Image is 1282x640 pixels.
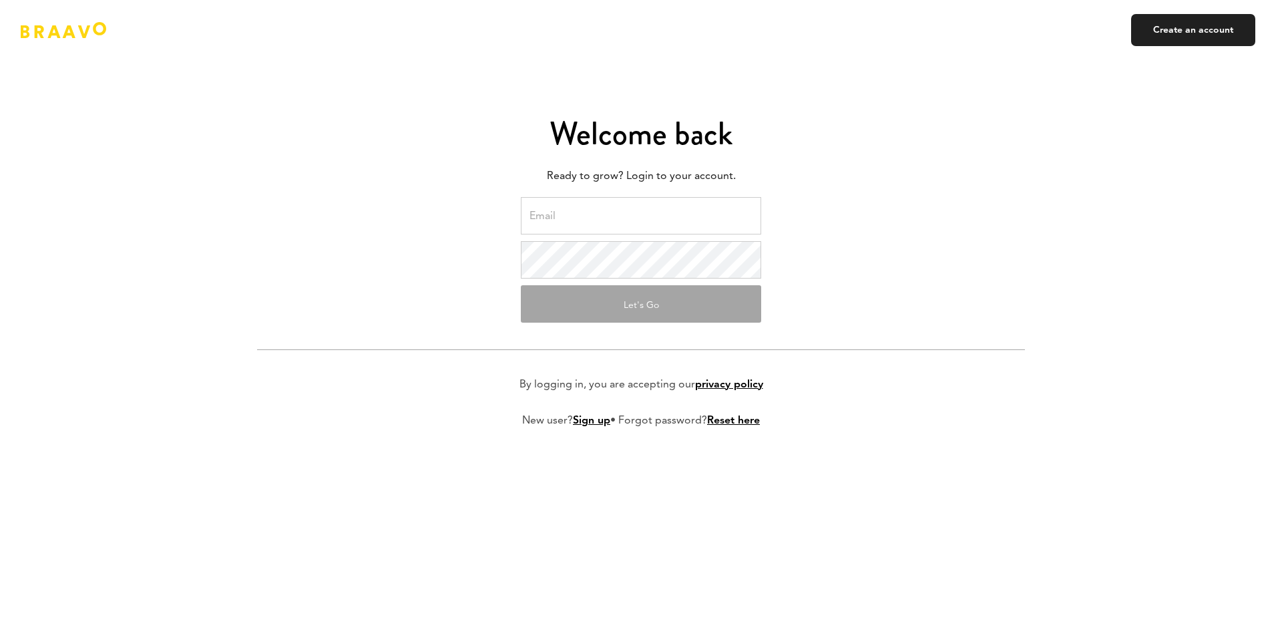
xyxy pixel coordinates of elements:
a: Reset here [707,416,760,426]
a: Create an account [1131,14,1255,46]
button: Let's Go [521,285,761,323]
p: Ready to grow? Login to your account. [257,166,1025,186]
p: By logging in, you are accepting our [519,377,763,393]
a: Sign up [573,416,610,426]
input: Email [521,197,761,234]
a: privacy policy [695,379,763,390]
span: Welcome back [550,111,732,156]
p: New user? • Forgot password? [522,413,760,429]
